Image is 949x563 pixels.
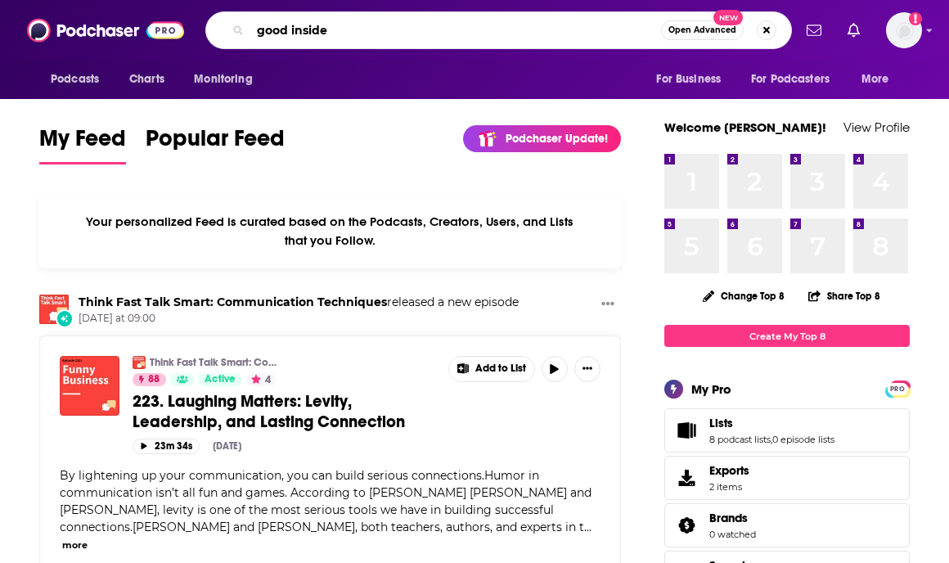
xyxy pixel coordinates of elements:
a: Brands [670,514,703,537]
a: Lists [709,416,834,430]
button: Show More Button [449,357,534,381]
span: Podcasts [51,68,99,91]
button: open menu [182,64,273,95]
a: Charts [119,64,174,95]
span: ... [584,520,591,534]
a: PRO [888,382,907,394]
button: Change Top 8 [693,286,794,306]
button: Show More Button [595,295,621,315]
span: New [713,10,743,25]
img: User Profile [886,12,922,48]
div: [DATE] [213,440,241,452]
span: Exports [709,463,749,478]
img: Think Fast Talk Smart: Communication Techniques [39,295,69,324]
a: Think Fast Talk Smart: Communication Techniques [150,356,285,369]
span: Lists [709,416,733,430]
span: 88 [148,372,160,388]
span: More [861,68,889,91]
div: Your personalized Feed is curated based on the Podcasts, Creators, Users, and Lists that you Follow. [39,194,621,268]
span: Exports [670,466,703,489]
a: 0 watched [709,529,756,540]
a: 223. Laughing Matters: Levity, Leadership, and Lasting Connection [133,391,437,432]
a: 0 episode lists [772,434,834,445]
a: Show notifications dropdown [800,16,828,44]
button: 4 [246,373,276,386]
div: My Pro [691,381,731,397]
a: Create My Top 8 [664,325,910,347]
span: By lightening up your communication, you can build serious connections.Humor in communication isn... [60,468,591,534]
span: Open Advanced [668,26,736,34]
button: Show More Button [574,356,600,382]
a: Lists [670,419,703,442]
a: Show notifications dropdown [841,16,866,44]
span: Brands [664,503,910,547]
a: Active [198,373,242,386]
span: For Business [656,68,721,91]
a: Popular Feed [146,124,285,164]
span: Active [205,372,236,388]
span: Charts [129,68,164,91]
img: Podchaser - Follow, Share and Rate Podcasts [27,15,184,46]
span: Lists [664,408,910,453]
a: Brands [709,511,756,525]
button: open menu [740,64,853,95]
span: , [771,434,772,445]
button: open menu [645,64,741,95]
span: Add to List [475,363,526,375]
span: PRO [888,383,907,395]
button: Open AdvancedNew [661,20,744,40]
h3: released a new episode [79,295,519,310]
span: For Podcasters [751,68,830,91]
span: [DATE] at 09:00 [79,312,519,326]
p: Podchaser Update! [506,132,608,146]
svg: Add a profile image [909,12,922,25]
img: Think Fast Talk Smart: Communication Techniques [133,356,146,369]
button: Show profile menu [886,12,922,48]
button: open menu [850,64,910,95]
a: Welcome [PERSON_NAME]! [664,119,826,135]
span: Monitoring [194,68,252,91]
a: My Feed [39,124,126,164]
span: Logged in as untitledpartners [886,12,922,48]
span: 223. Laughing Matters: Levity, Leadership, and Lasting Connection [133,391,405,432]
a: Think Fast Talk Smart: Communication Techniques [79,295,387,309]
input: Search podcasts, credits, & more... [250,17,661,43]
span: My Feed [39,124,126,162]
span: 2 items [709,481,749,493]
div: Search podcasts, credits, & more... [205,11,792,49]
button: more [62,538,88,552]
a: Exports [664,456,910,500]
span: Popular Feed [146,124,285,162]
span: Brands [709,511,748,525]
a: 88 [133,373,166,386]
button: 23m 34s [133,439,200,454]
img: 223. Laughing Matters: Levity, Leadership, and Lasting Connection [60,356,119,416]
a: View Profile [843,119,910,135]
button: Share Top 8 [807,280,881,312]
a: 8 podcast lists [709,434,771,445]
div: New Episode [56,309,74,327]
button: open menu [39,64,120,95]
